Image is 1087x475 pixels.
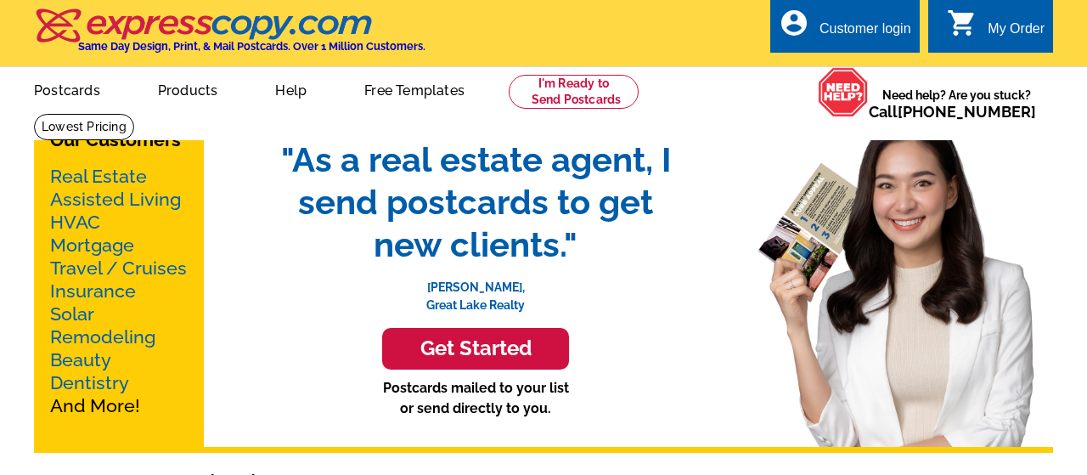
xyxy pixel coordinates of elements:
[50,166,147,187] a: Real Estate
[988,21,1045,45] div: My Order
[50,303,94,325] a: Solar
[869,103,1036,121] span: Call
[78,40,425,53] h4: Same Day Design, Print, & Mail Postcards. Over 1 Million Customers.
[131,69,245,109] a: Products
[263,378,688,419] p: Postcards mailed to your list or send directly to you.
[263,266,688,314] p: [PERSON_NAME], Great Lake Realty
[263,328,688,370] a: Get Started
[50,349,111,370] a: Beauty
[50,189,181,210] a: Assisted Living
[898,103,1036,121] a: [PHONE_NUMBER]
[869,87,1045,121] span: Need help? Are you stuck?
[779,8,809,38] i: account_circle
[947,19,1045,40] a: shopping_cart My Order
[7,69,127,109] a: Postcards
[50,235,134,256] a: Mortgage
[50,372,129,393] a: Dentistry
[818,67,869,117] img: help
[50,280,136,302] a: Insurance
[50,257,187,279] a: Travel / Cruises
[819,21,911,45] div: Customer login
[50,165,188,417] p: And More!
[947,8,977,38] i: shopping_cart
[50,212,100,233] a: HVAC
[403,336,548,361] h3: Get Started
[248,69,334,109] a: Help
[337,69,492,109] a: Free Templates
[779,19,911,40] a: account_circle Customer login
[50,326,155,348] a: Remodeling
[34,20,425,53] a: Same Day Design, Print, & Mail Postcards. Over 1 Million Customers.
[263,139,688,266] span: "As a real estate agent, I send postcards to get new clients."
